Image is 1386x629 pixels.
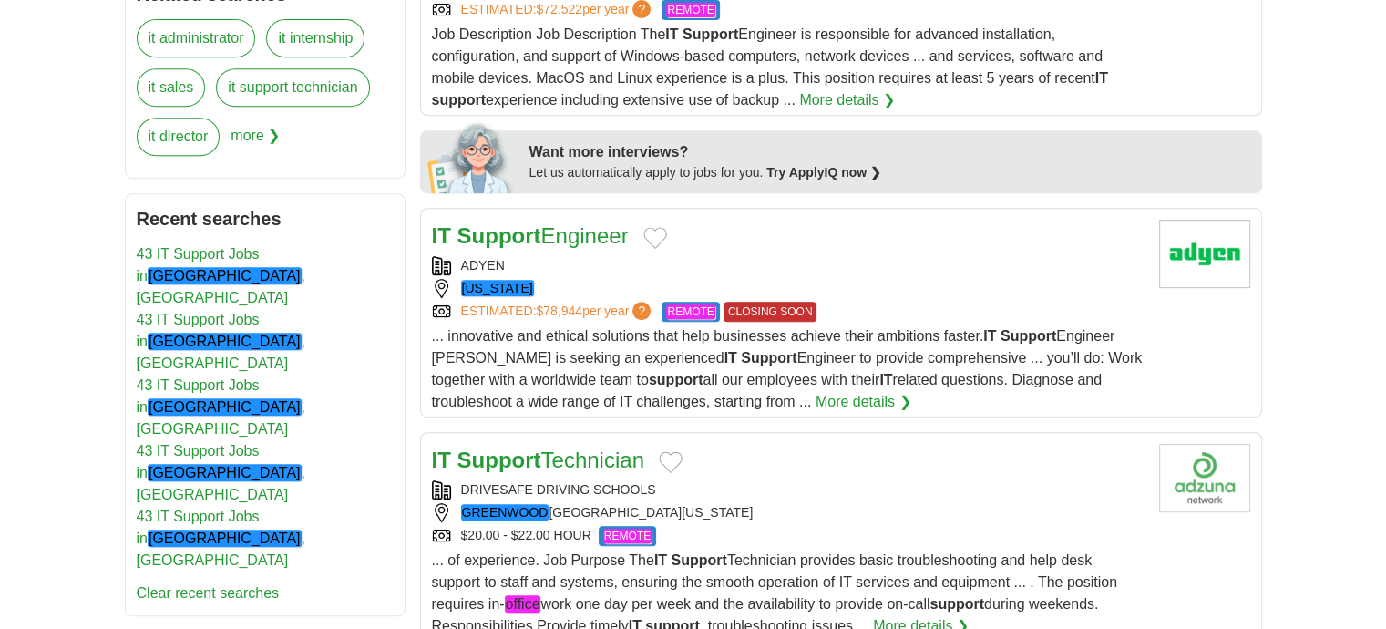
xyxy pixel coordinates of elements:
img: Adyen logo [1159,220,1250,288]
strong: Support [671,552,726,568]
em: office [505,595,541,613]
button: Add to favorite jobs [643,227,667,249]
strong: IT [665,26,678,42]
em: [US_STATE] [461,280,534,296]
em: [GEOGRAPHIC_DATA] [148,464,302,481]
span: CLOSING SOON [724,302,817,322]
img: apply-iq-scientist.png [427,120,516,193]
div: DRIVESAFE DRIVING SCHOOLS [432,480,1145,500]
div: $20.00 - $22.00 HOUR [432,526,1145,546]
a: it administrator [137,19,256,57]
a: IT SupportTechnician [432,448,644,472]
strong: Support [457,223,541,248]
a: ADYEN [461,258,505,273]
a: it support technician [216,68,369,107]
strong: support [432,92,487,108]
strong: IT [654,552,667,568]
a: it internship [266,19,364,57]
a: ESTIMATED:$78,944per year? [461,302,655,322]
em: REMOTE [666,304,714,319]
a: it sales [137,68,206,107]
em: [GEOGRAPHIC_DATA] [148,333,302,350]
strong: support [929,596,984,612]
span: $78,944 [536,304,582,318]
strong: IT [1095,70,1108,86]
a: Clear recent searches [137,585,280,601]
em: [GEOGRAPHIC_DATA] [148,398,302,416]
span: $72,522 [536,2,582,16]
span: ... innovative and ethical solutions that help businesses achieve their ambitions faster. Enginee... [432,328,1143,409]
span: Job Description Job Description The Engineer is responsible for advanced installation, configurat... [432,26,1108,108]
strong: Support [741,350,796,366]
em: GREENWOOD [461,504,549,521]
em: REMOTE [603,529,652,543]
strong: Support [457,448,541,472]
strong: IT [432,223,451,248]
a: 43 IT Support Jobs in[GEOGRAPHIC_DATA], [GEOGRAPHIC_DATA] [137,246,305,305]
a: IT SupportEngineer [432,223,629,248]
em: [GEOGRAPHIC_DATA] [148,530,302,547]
em: REMOTE [666,3,714,17]
a: More details ❯ [799,89,895,111]
img: Company logo [1159,444,1250,512]
strong: IT [724,350,737,366]
a: 43 IT Support Jobs in[GEOGRAPHIC_DATA], [GEOGRAPHIC_DATA] [137,443,305,502]
h2: Recent searches [137,205,394,232]
button: Add to favorite jobs [659,451,683,473]
span: ? [632,302,651,320]
span: more ❯ [231,118,280,167]
strong: IT [432,448,451,472]
a: 43 IT Support Jobs in[GEOGRAPHIC_DATA], [GEOGRAPHIC_DATA] [137,509,305,568]
a: 43 IT Support Jobs in[GEOGRAPHIC_DATA], [GEOGRAPHIC_DATA] [137,312,305,371]
a: it director [137,118,221,156]
a: 43 IT Support Jobs in[GEOGRAPHIC_DATA], [GEOGRAPHIC_DATA] [137,377,305,437]
div: Let us automatically apply to jobs for you. [529,163,1251,182]
div: Want more interviews? [529,141,1251,163]
strong: IT [879,372,892,387]
strong: Support [683,26,738,42]
div: [GEOGRAPHIC_DATA][US_STATE] [432,503,1145,522]
em: [GEOGRAPHIC_DATA] [148,267,302,284]
strong: IT [983,328,996,344]
strong: support [649,372,703,387]
a: Try ApplyIQ now ❯ [766,165,881,180]
a: More details ❯ [816,391,911,413]
strong: Support [1001,328,1056,344]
